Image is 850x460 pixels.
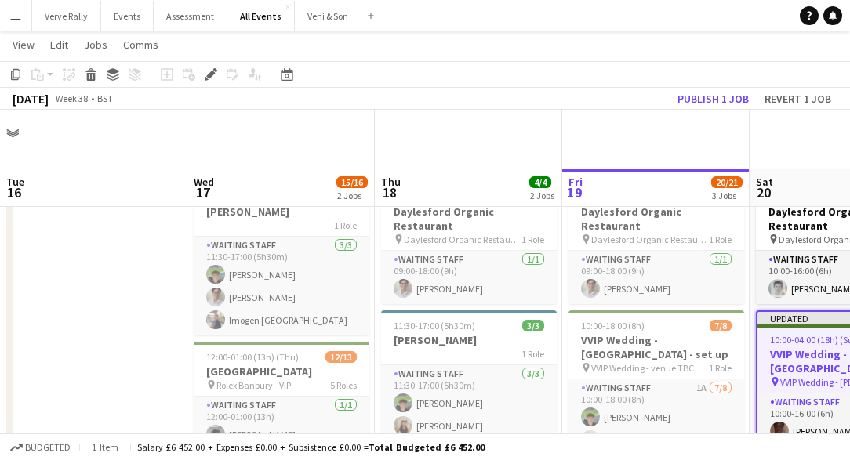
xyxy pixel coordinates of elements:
[568,175,583,189] span: Fri
[756,175,773,189] span: Sat
[369,441,485,453] span: Total Budgeted £6 452.00
[521,234,544,245] span: 1 Role
[97,92,113,104] div: BST
[154,1,227,31] button: Assessment
[330,379,357,391] span: 5 Roles
[709,362,732,374] span: 1 Role
[336,176,368,188] span: 15/16
[381,333,557,347] h3: [PERSON_NAME]
[404,234,521,245] span: Daylesford Organic Restaurant
[216,379,291,391] span: Rolex Banbury - VIP
[194,182,369,335] app-job-card: 11:30-17:00 (5h30m)3/3[PERSON_NAME]1 RoleWaiting Staff3/311:30-17:00 (5h30m)[PERSON_NAME][PERSON_...
[529,176,551,188] span: 4/4
[521,348,544,360] span: 1 Role
[25,442,71,453] span: Budgeted
[381,182,557,304] app-job-card: 09:00-18:00 (9h)1/1Daylesford Organic Restaurant Daylesford Organic Restaurant1 RoleWaiting Staff...
[227,1,295,31] button: All Events
[522,320,544,331] span: 3/3
[32,1,101,31] button: Verve Rally
[13,91,49,107] div: [DATE]
[194,175,214,189] span: Wed
[758,89,837,109] button: Revert 1 job
[568,205,744,233] h3: Daylesford Organic Restaurant
[101,1,154,31] button: Events
[44,34,74,55] a: Edit
[137,441,485,453] div: Salary £6 452.00 + Expenses £0.00 + Subsistence £0.00 =
[50,38,68,52] span: Edit
[591,234,709,245] span: Daylesford Organic Restaurant
[194,364,369,379] h3: [GEOGRAPHIC_DATA]
[530,190,554,201] div: 2 Jobs
[754,183,773,201] span: 20
[712,190,742,201] div: 3 Jobs
[52,92,91,104] span: Week 38
[6,34,41,55] a: View
[591,362,694,374] span: VVIP Wedding - venue TBC
[4,183,24,201] span: 16
[194,397,369,450] app-card-role: Waiting Staff1/112:00-01:00 (13h)[PERSON_NAME]
[6,175,24,189] span: Tue
[123,38,158,52] span: Comms
[325,351,357,363] span: 12/13
[86,441,124,453] span: 1 item
[334,219,357,231] span: 1 Role
[194,205,369,219] h3: [PERSON_NAME]
[381,251,557,304] app-card-role: Waiting Staff1/109:00-18:00 (9h)[PERSON_NAME]
[568,251,744,304] app-card-role: Waiting Staff1/109:00-18:00 (9h)[PERSON_NAME]
[581,320,645,331] span: 10:00-18:00 (8h)
[566,183,583,201] span: 19
[191,183,214,201] span: 17
[117,34,165,55] a: Comms
[194,237,369,335] app-card-role: Waiting Staff3/311:30-17:00 (5h30m)[PERSON_NAME][PERSON_NAME]Imogen [GEOGRAPHIC_DATA]
[295,1,361,31] button: Veni & Son
[709,234,732,245] span: 1 Role
[13,38,35,52] span: View
[671,89,755,109] button: Publish 1 job
[711,176,743,188] span: 20/21
[379,183,401,201] span: 18
[394,320,475,331] span: 11:30-17:00 (5h30m)
[710,320,732,331] span: 7/8
[568,182,744,304] app-job-card: 09:00-18:00 (9h)1/1Daylesford Organic Restaurant Daylesford Organic Restaurant1 RoleWaiting Staff...
[84,38,107,52] span: Jobs
[78,34,114,55] a: Jobs
[8,439,73,456] button: Budgeted
[381,175,401,189] span: Thu
[568,333,744,361] h3: VVIP Wedding - [GEOGRAPHIC_DATA] - set up
[206,351,299,363] span: 12:00-01:00 (13h) (Thu)
[337,190,367,201] div: 2 Jobs
[381,205,557,233] h3: Daylesford Organic Restaurant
